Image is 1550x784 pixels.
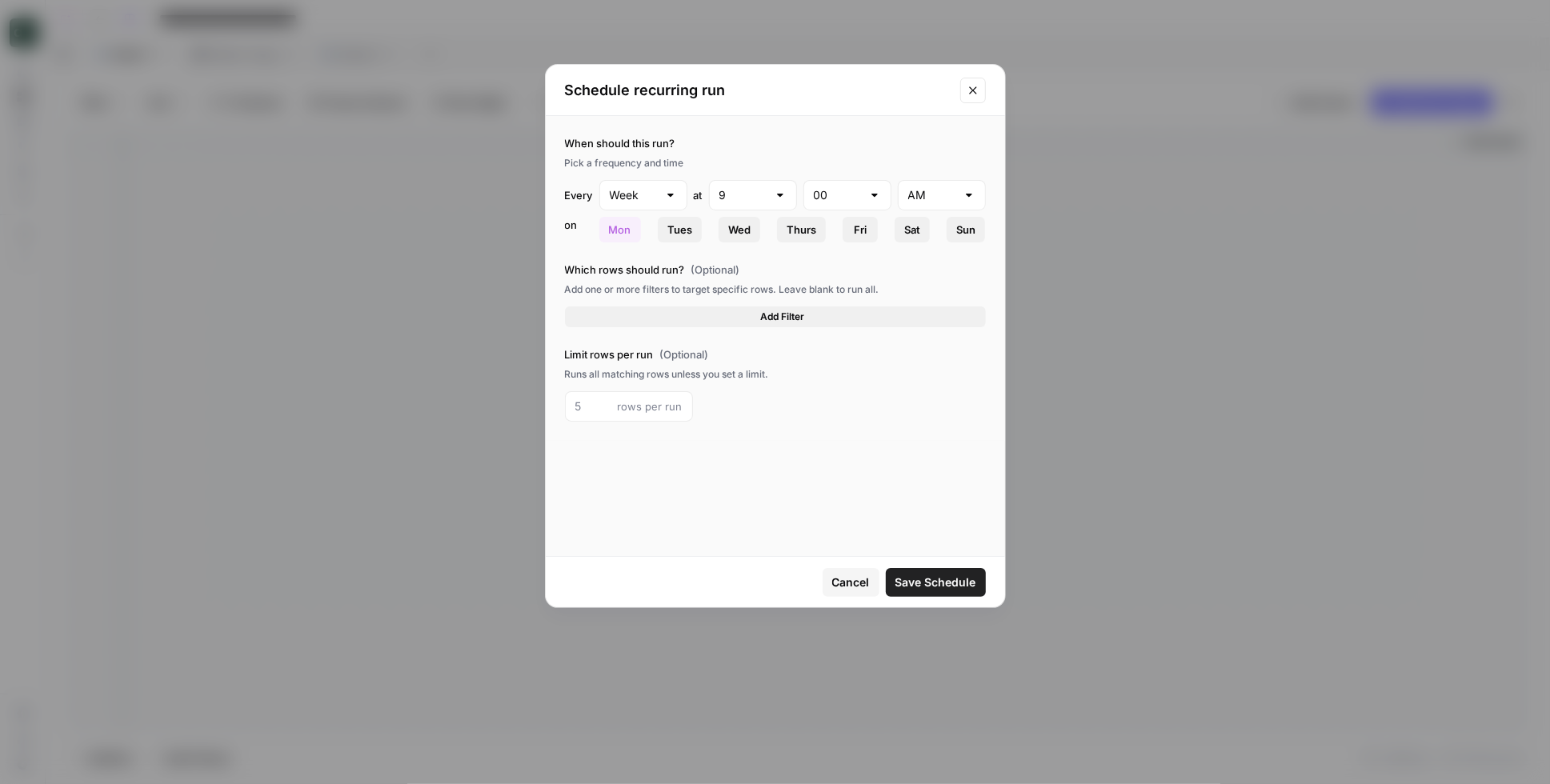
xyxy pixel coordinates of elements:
span: Sat [904,222,920,238]
span: (Optional) [691,262,740,278]
span: Sun [956,222,975,238]
span: Add Filter [760,310,804,324]
button: Close modal [960,78,986,103]
input: AM [908,187,956,203]
div: Add one or more filters to target specific rows. Leave blank to run all. [565,282,986,297]
div: at [694,187,703,203]
span: Mon [609,222,631,238]
div: Pick a frequency and time [565,156,986,170]
h2: Schedule recurring run [565,79,951,102]
button: Cancel [823,568,879,597]
label: Limit rows per run [565,346,986,362]
button: Mon [599,217,641,242]
span: Fri [854,222,867,238]
label: When should this run? [565,135,986,151]
input: 5 [575,398,611,414]
label: Which rows should run? [565,262,986,278]
span: Tues [667,222,692,238]
div: Every [565,187,593,203]
span: Thurs [787,222,816,238]
button: Tues [658,217,702,242]
button: Thurs [777,217,826,242]
button: Fri [843,217,878,242]
button: Sun [947,217,985,242]
span: (Optional) [660,346,709,362]
button: Wed [719,217,760,242]
input: 9 [719,187,767,203]
button: Sat [895,217,930,242]
input: 00 [814,187,862,203]
button: Save Schedule [886,568,986,597]
div: on [565,217,593,242]
button: Add Filter [565,306,986,327]
input: Week [610,187,658,203]
span: Cancel [832,574,870,590]
span: Wed [728,222,751,238]
div: Runs all matching rows unless you set a limit. [565,367,986,382]
span: rows per run [618,398,683,414]
span: Save Schedule [895,574,976,590]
